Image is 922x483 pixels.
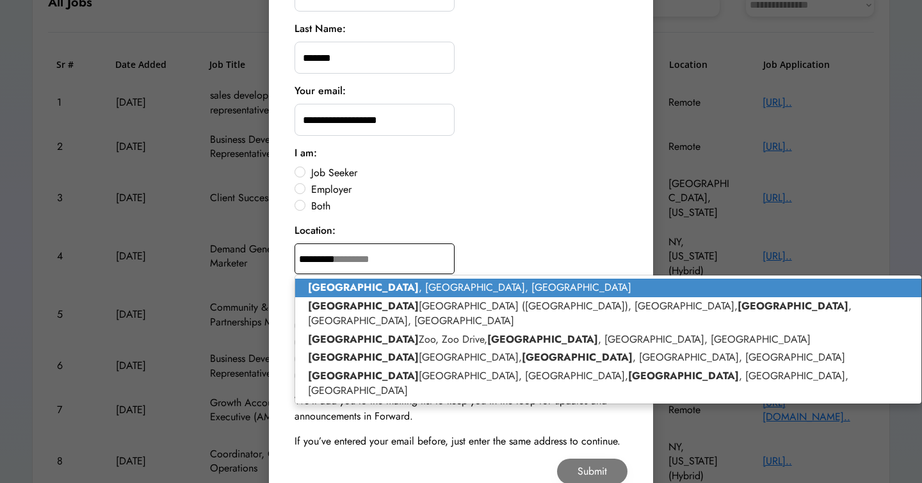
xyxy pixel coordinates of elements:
[295,83,346,99] div: Your email:
[308,332,419,347] strong: [GEOGRAPHIC_DATA]
[308,368,419,383] strong: [GEOGRAPHIC_DATA]
[295,145,317,161] div: I am:
[628,368,739,383] strong: [GEOGRAPHIC_DATA]
[295,21,346,37] div: Last Name:
[307,201,627,211] label: Both
[295,297,921,331] p: [GEOGRAPHIC_DATA] ([GEOGRAPHIC_DATA]), [GEOGRAPHIC_DATA], , [GEOGRAPHIC_DATA], [GEOGRAPHIC_DATA]
[295,367,921,400] p: [GEOGRAPHIC_DATA], [GEOGRAPHIC_DATA], , [GEOGRAPHIC_DATA], [GEOGRAPHIC_DATA]
[308,350,419,364] strong: [GEOGRAPHIC_DATA]
[308,280,419,295] strong: [GEOGRAPHIC_DATA]
[307,168,627,178] label: Job Seeker
[307,184,627,195] label: Employer
[522,350,633,364] strong: [GEOGRAPHIC_DATA]
[295,223,336,238] div: Location:
[738,299,848,313] strong: [GEOGRAPHIC_DATA]
[295,393,627,424] div: We’ll add you to the mailing list to keep you in the loop for updates and announcements in Forward.
[295,279,921,297] p: , [GEOGRAPHIC_DATA], [GEOGRAPHIC_DATA]
[295,434,620,449] div: If you’ve entered your email before, just enter the same address to continue.
[295,348,921,367] p: [GEOGRAPHIC_DATA], , [GEOGRAPHIC_DATA], [GEOGRAPHIC_DATA]
[487,332,598,347] strong: [GEOGRAPHIC_DATA]
[308,299,419,313] strong: [GEOGRAPHIC_DATA]
[295,331,921,349] p: Zoo, Zoo Drive, , [GEOGRAPHIC_DATA], [GEOGRAPHIC_DATA]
